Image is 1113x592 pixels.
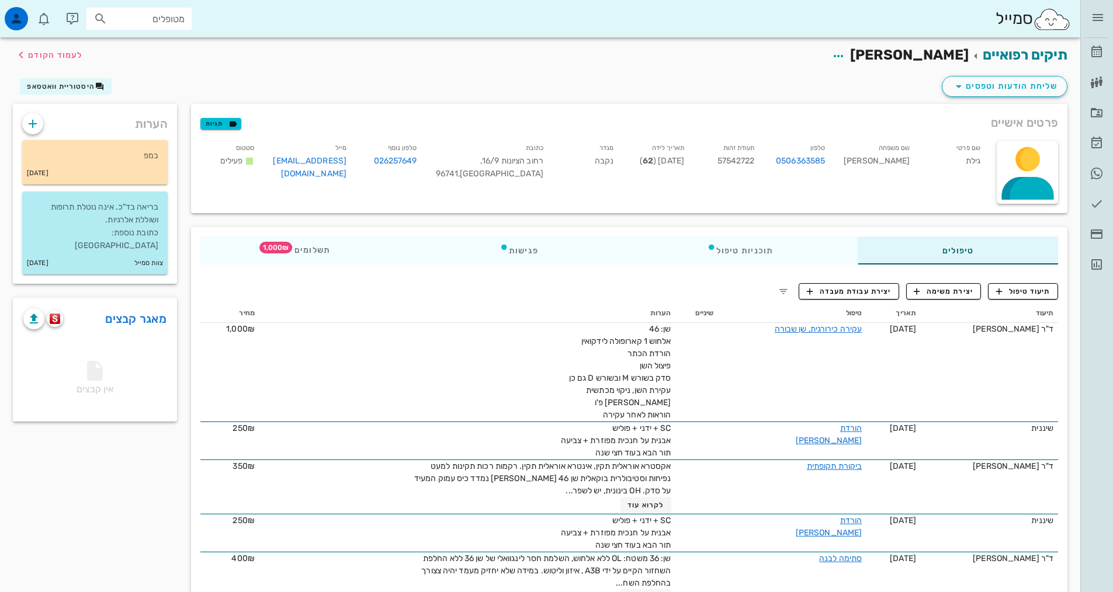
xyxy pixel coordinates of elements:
[226,324,255,334] span: 1,000₪
[858,236,1058,264] div: טיפולים
[640,156,684,166] span: [DATE] ( )
[561,516,671,550] span: SC + ידני + פוליש אבנית על חנכית מפוזרת + צביעה תור הבא בעוד חצי שנה
[866,304,921,323] th: תאריך
[925,552,1053,565] div: ד"ר [PERSON_NAME]
[796,516,862,538] a: הורדת [PERSON_NAME]
[480,156,543,166] span: רחוב הציונות 16/9
[14,44,82,65] button: לעמוד הקודם
[921,304,1058,323] th: תיעוד
[27,82,95,90] span: היסטוריית וואטסאפ
[925,323,1053,335] div: ד"ר [PERSON_NAME]
[233,516,254,525] span: 250₪
[796,423,862,445] a: הורדת [PERSON_NAME]
[233,423,254,433] span: 250₪
[676,304,719,323] th: שיניים
[952,79,1057,93] span: שליחת הודעות וטפסים
[13,104,177,138] div: הערות
[561,423,671,458] span: SC + ידני + פוליש אבנית על חנכית מפוזרת + צביעה תור הבא בעוד חצי שנה
[1033,8,1071,31] img: SmileCloud logo
[47,311,63,327] button: scanora logo
[988,283,1058,300] button: תיעוד טיפול
[775,324,862,334] a: עקירה כירורגית, שן שבורה
[890,324,916,334] span: [DATE]
[925,514,1053,527] div: שיננית
[27,167,48,180] small: [DATE]
[996,6,1071,32] div: סמייל
[259,304,676,323] th: הערות
[925,422,1053,434] div: שיננית
[623,236,858,264] div: תוכניות טיפול
[236,144,255,152] small: סטטוס
[34,9,41,16] span: תג
[717,156,755,166] span: 57542722
[259,242,292,253] span: תג
[890,461,916,471] span: [DATE]
[925,460,1053,472] div: ד"ר [PERSON_NAME]
[627,501,664,509] span: לקרוא עוד
[906,283,982,300] button: יצירת משימה
[569,324,671,420] span: שן: 46 אלחוש 1 קארופולה לידקואין הורדת הכתר פיצול השן סדק בשורש M ובשורש D גם כן עקירת השן, ניקוי...
[335,144,346,152] small: מייל
[414,461,671,496] span: אקסטרא אוראלית תקין, אינטרא אוראלית תקין. רקמות רכות תקינות למעט נפיחות וסטיבולרית בוקאלית שן 46 ...
[553,139,623,187] div: נקבה
[20,78,112,95] button: היסטוריית וואטסאפ
[27,257,48,270] small: [DATE]
[620,497,671,513] button: לקרוא עוד
[599,144,613,152] small: מגדר
[273,156,346,179] a: [EMAIL_ADDRESS][DOMAIN_NAME]
[991,113,1058,132] span: פרטים אישיים
[879,144,910,152] small: שם משפחה
[200,118,241,130] button: תגיות
[105,309,167,328] a: מאגר קבצים
[32,149,158,162] p: במפ
[233,461,254,471] span: 350₪
[919,139,990,187] div: גילת
[50,314,61,324] img: scanora logo
[890,516,916,525] span: [DATE]
[374,155,417,168] a: 026257649
[807,461,862,471] a: ביקורת תקופתית
[996,286,1050,297] span: תיעוד טיפול
[231,553,254,563] span: 400₪
[914,286,973,297] span: יצירת משימה
[421,553,671,588] span: שן: 36 משטח: OL ללא אלחוש, השלמת חסר לינגוואלי של שן 36 ללא החלפת השחזור הקיים על ידי A3B , איזון...
[890,553,916,563] span: [DATE]
[652,144,684,152] small: תאריך לידה
[834,139,919,187] div: [PERSON_NAME]
[220,156,243,166] span: פעילים
[983,47,1067,63] a: תיקים רפואיים
[799,283,899,300] button: יצירת עבודת מעבדה
[776,155,825,168] a: 0506363585
[77,364,113,395] span: אין קבצים
[850,47,969,63] span: [PERSON_NAME]
[526,144,543,152] small: כתובת
[643,156,653,166] strong: 62
[807,286,891,297] span: יצירת עבודת מעבדה
[32,201,158,252] p: בריאה בד"כ. אינה נוטלת תרופות ושוללת אלרגיות. כתובת נוספת: [GEOGRAPHIC_DATA]
[890,423,916,433] span: [DATE]
[388,144,417,152] small: טלפון נוסף
[942,76,1067,97] button: שליחת הודעות וטפסים
[718,304,866,323] th: טיפול
[28,50,82,60] span: לעמוד הקודם
[458,169,543,179] span: [GEOGRAPHIC_DATA]
[134,257,163,270] small: צוות סמייל
[285,246,330,255] span: תשלומים
[458,169,460,179] span: ,
[206,119,236,129] span: תגיות
[200,304,259,323] th: מחיר
[415,236,623,264] div: פגישות
[810,144,826,152] small: טלפון
[436,169,459,179] span: 96741
[956,144,980,152] small: שם פרטי
[723,144,755,152] small: תעודת זהות
[480,156,482,166] span: ,
[819,553,862,563] a: סתימה לבנה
